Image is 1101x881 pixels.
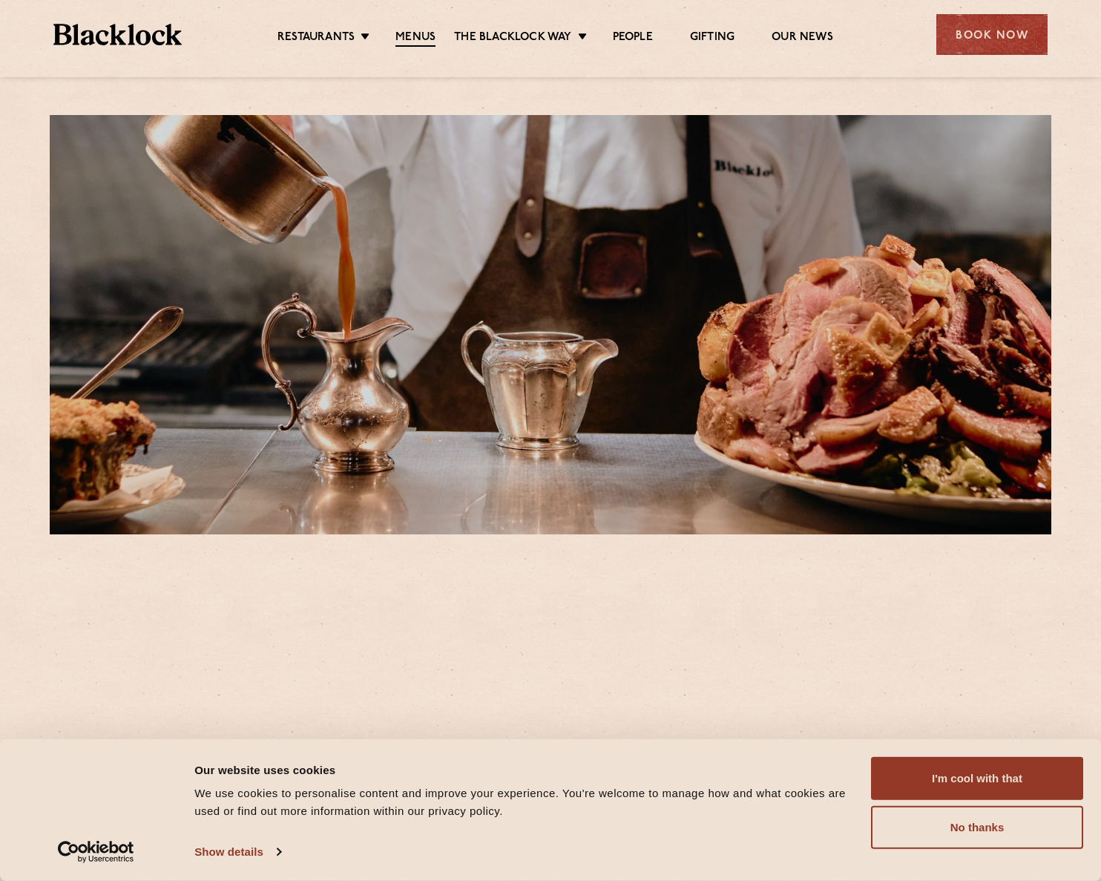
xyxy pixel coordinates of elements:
a: Gifting [690,30,734,45]
div: Book Now [936,14,1048,55]
div: We use cookies to personalise content and improve your experience. You're welcome to manage how a... [194,785,854,820]
a: People [613,30,653,45]
a: Our News [772,30,833,45]
a: Usercentrics Cookiebot - opens in a new window [31,841,161,863]
a: The Blacklock Way [454,30,571,45]
img: BL_Textured_Logo-footer-cropped.svg [53,24,182,45]
button: No thanks [871,806,1083,849]
a: Menus [395,30,436,47]
a: Restaurants [277,30,355,45]
div: Our website uses cookies [194,761,854,779]
button: I'm cool with that [871,757,1083,800]
a: Show details [194,841,280,863]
